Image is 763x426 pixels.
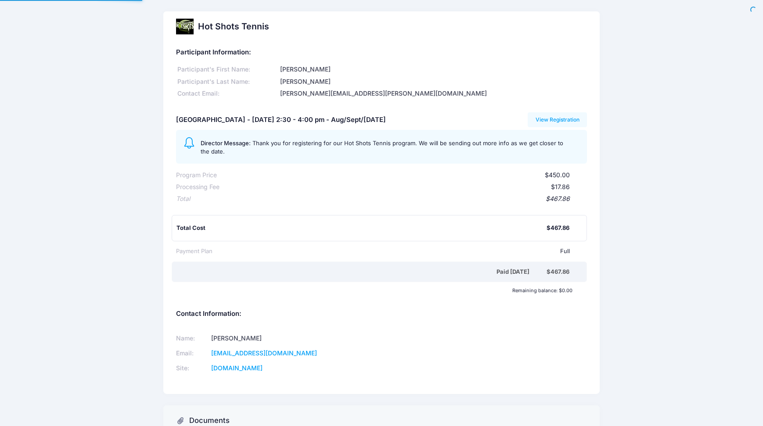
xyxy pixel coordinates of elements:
[547,224,569,233] div: $467.86
[279,77,587,86] div: [PERSON_NAME]
[176,183,220,192] div: Processing Fee
[545,171,570,179] span: $450.00
[209,331,370,346] td: [PERSON_NAME]
[198,21,269,32] h2: Hot Shots Tennis
[547,268,569,276] div: $467.86
[211,349,317,357] a: [EMAIL_ADDRESS][DOMAIN_NAME]
[176,171,217,180] div: Program Price
[201,140,563,155] span: Thank you for registering for our Hot Shots Tennis program. We will be sending out more info as w...
[176,361,209,376] td: Site:
[176,65,279,74] div: Participant's First Name:
[176,310,587,318] h5: Contact Information:
[178,268,547,276] div: Paid [DATE]
[279,65,587,74] div: [PERSON_NAME]
[176,77,279,86] div: Participant's Last Name:
[176,49,587,57] h5: Participant Information:
[176,331,209,346] td: Name:
[220,183,570,192] div: $17.86
[528,112,587,127] a: View Registration
[176,116,386,124] h5: [GEOGRAPHIC_DATA] - [DATE] 2:30 - 4:00 pm - Aug/Sept/[DATE]
[176,247,212,256] div: Payment Plan
[176,346,209,361] td: Email:
[211,364,263,372] a: [DOMAIN_NAME]
[176,224,547,233] div: Total Cost
[172,288,577,293] div: Remaining balance: $0.00
[201,140,251,147] span: Director Message:
[212,247,570,256] div: Full
[190,194,570,204] div: $467.86
[189,416,230,425] h3: Documents
[279,89,587,98] div: [PERSON_NAME][EMAIL_ADDRESS][PERSON_NAME][DOMAIN_NAME]
[176,194,190,204] div: Total
[176,89,279,98] div: Contact Email:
